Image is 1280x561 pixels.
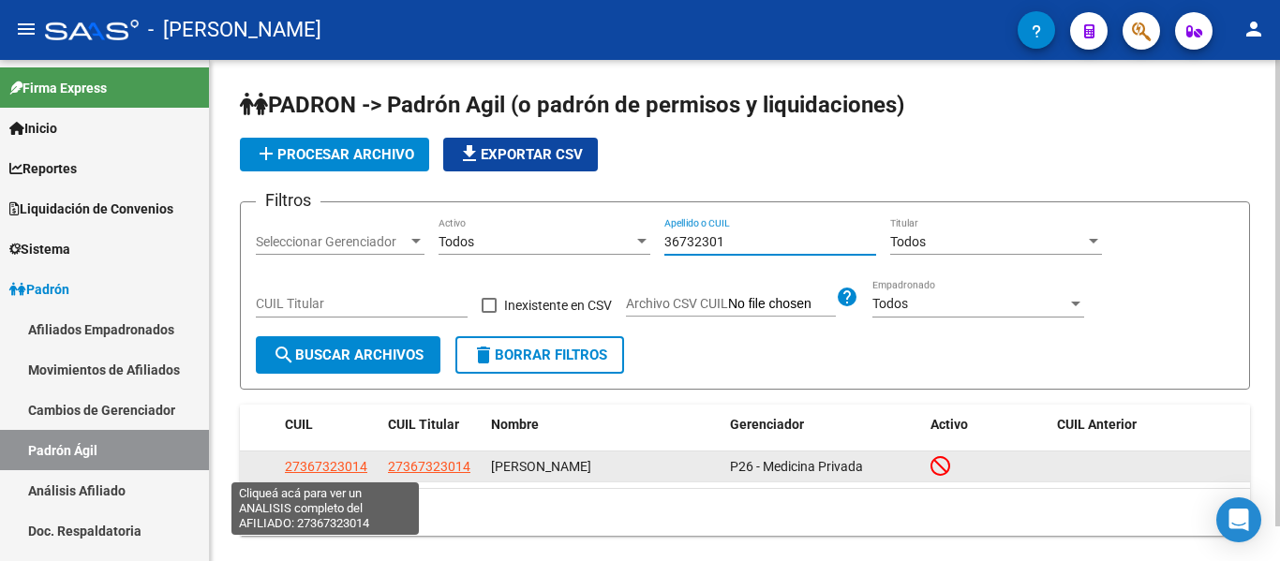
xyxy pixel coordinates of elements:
span: Borrar Filtros [472,347,607,363]
mat-icon: help [836,286,858,308]
span: Padrón [9,279,69,300]
datatable-header-cell: CUIL Anterior [1049,405,1251,445]
span: Exportar CSV [458,146,583,163]
span: CUIL Titular [388,417,459,432]
span: Activo [930,417,968,432]
span: Reportes [9,158,77,179]
mat-icon: file_download [458,142,481,165]
span: Archivo CSV CUIL [626,296,728,311]
span: 27367323014 [388,459,470,474]
span: Todos [439,234,474,249]
button: Borrar Filtros [455,336,624,374]
datatable-header-cell: CUIL Titular [380,405,484,445]
span: Buscar Archivos [273,347,424,363]
mat-icon: add [255,142,277,165]
datatable-header-cell: CUIL [277,405,380,445]
span: Procesar archivo [255,146,414,163]
button: Buscar Archivos [256,336,440,374]
span: Inexistente en CSV [504,294,612,317]
div: 1 total [240,489,1250,536]
span: Nombre [491,417,539,432]
div: Open Intercom Messenger [1216,497,1261,542]
span: Seleccionar Gerenciador [256,234,408,250]
span: - [PERSON_NAME] [148,9,321,51]
input: Archivo CSV CUIL [728,296,836,313]
span: 27367323014 [285,459,367,474]
datatable-header-cell: Nombre [484,405,722,445]
mat-icon: delete [472,344,495,366]
span: CUIL [285,417,313,432]
datatable-header-cell: Gerenciador [722,405,924,445]
mat-icon: person [1243,18,1265,40]
span: Todos [872,296,908,311]
button: Procesar archivo [240,138,429,171]
span: PADRON -> Padrón Agil (o padrón de permisos y liquidaciones) [240,92,904,118]
span: CUIL Anterior [1057,417,1137,432]
span: Inicio [9,118,57,139]
span: Liquidación de Convenios [9,199,173,219]
span: Firma Express [9,78,107,98]
mat-icon: search [273,344,295,366]
mat-icon: menu [15,18,37,40]
span: [PERSON_NAME] [491,459,591,474]
span: P26 - Medicina Privada [730,459,863,474]
button: Exportar CSV [443,138,598,171]
span: Sistema [9,239,70,259]
span: Todos [890,234,926,249]
h3: Filtros [256,187,320,214]
span: Gerenciador [730,417,804,432]
datatable-header-cell: Activo [923,405,1049,445]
